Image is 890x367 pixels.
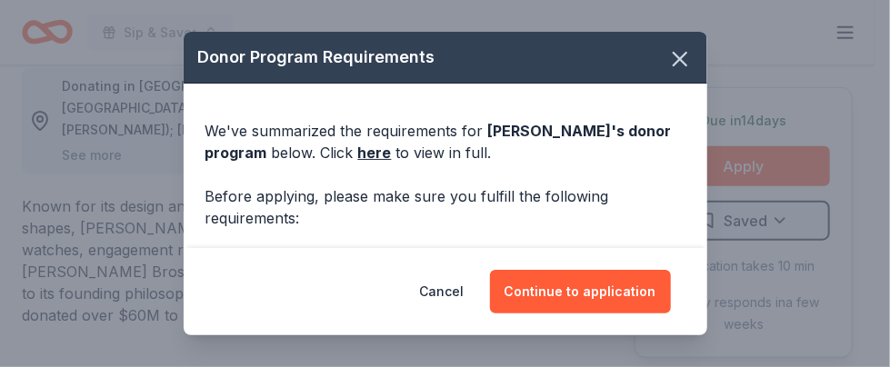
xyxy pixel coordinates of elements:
div: Donor Program Requirements [184,32,707,84]
div: We've summarized the requirements for below. Click to view in full. [205,120,685,164]
a: here [358,142,392,164]
button: Continue to application [490,270,671,313]
button: Cancel [420,270,465,313]
div: Before applying, please make sure you fulfill the following requirements: [205,185,685,229]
